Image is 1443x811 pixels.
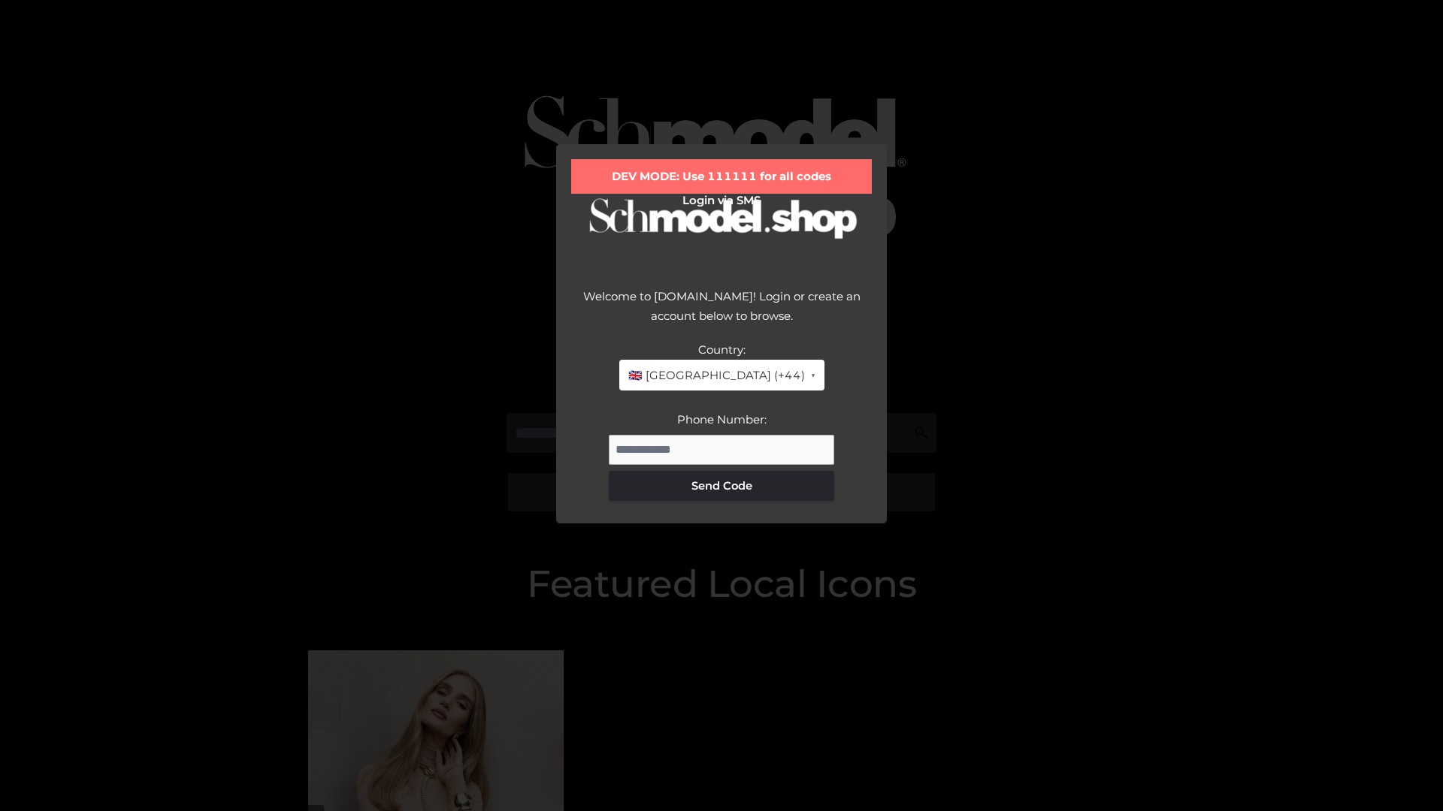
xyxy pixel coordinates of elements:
[571,194,872,207] h2: Login via SMS
[609,471,834,501] button: Send Code
[628,366,805,385] span: 🇬🇧 [GEOGRAPHIC_DATA] (+44)
[571,287,872,340] div: Welcome to [DOMAIN_NAME]! Login or create an account below to browse.
[698,342,746,357] label: Country:
[571,159,872,194] div: DEV MODE: Use 111111 for all codes
[677,412,767,427] label: Phone Number:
